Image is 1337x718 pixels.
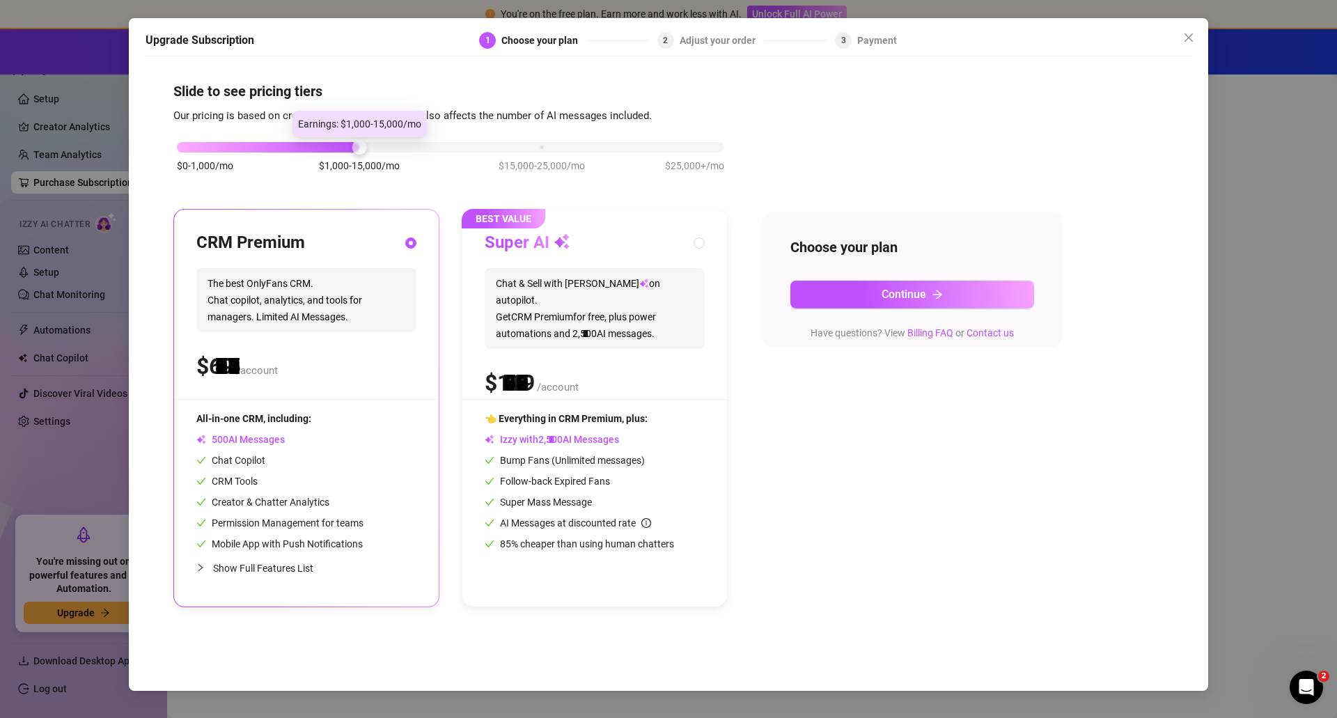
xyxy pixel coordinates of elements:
span: $0-1,000/mo [177,158,233,173]
span: CRM Tools [196,476,258,487]
div: Payment [857,32,897,49]
span: 85% cheaper than using human chatters [485,538,674,549]
span: 👈 Everything in CRM Premium, plus: [485,413,648,424]
span: Mobile App with Push Notifications [196,538,363,549]
span: /account [537,381,579,393]
span: All-in-one CRM, including: [196,413,311,424]
span: check [485,476,494,486]
button: Continuearrow-right [790,281,1034,309]
span: $25,000+/mo [665,158,724,173]
a: Contact us [967,327,1014,338]
span: 1 [485,36,490,45]
h5: Upgrade Subscription [146,32,254,49]
span: check [485,518,494,528]
span: check [485,539,494,549]
div: Show Full Features List [196,552,416,584]
span: check [196,476,206,486]
span: check [196,539,206,549]
iframe: Intercom live chat [1290,671,1323,704]
span: check [196,455,206,465]
span: Bump Fans (Unlimited messages) [485,455,645,466]
span: check [485,497,494,507]
span: check [196,518,206,528]
span: /account [236,364,278,377]
span: Continue [882,288,926,301]
div: Earnings: $1,000-15,000/mo [292,111,427,137]
span: check [485,455,494,465]
span: Show Full Features List [213,563,313,574]
span: Izzy with AI Messages [485,434,619,445]
h3: Super AI [485,232,570,254]
span: $15,000-25,000/mo [499,158,585,173]
span: Creator & Chatter Analytics [196,497,329,508]
span: Super Mass Message [485,497,592,508]
span: AI Messages at discounted rate [500,517,651,529]
span: Permission Management for teams [196,517,363,529]
h4: Choose your plan [790,237,1034,257]
span: info-circle [641,518,651,528]
span: BEST VALUE [462,209,545,228]
span: check [196,497,206,507]
h4: Slide to see pricing tiers [173,81,1164,101]
span: $ [196,353,234,380]
span: Have questions? View or [811,327,1014,338]
button: Close [1178,26,1200,49]
span: $ [485,370,535,396]
span: $1,000-15,000/mo [319,158,400,173]
span: AI Messages [196,434,285,445]
span: Our pricing is based on creator's monthly earnings. It also affects the number of AI messages inc... [173,109,652,122]
span: collapsed [196,563,205,572]
span: Follow-back Expired Fans [485,476,610,487]
h3: CRM Premium [196,232,305,254]
span: close [1183,32,1194,43]
span: Chat Copilot [196,455,265,466]
span: The best OnlyFans CRM. Chat copilot, analytics, and tools for managers. Limited AI Messages. [196,268,416,332]
span: arrow-right [932,289,943,300]
a: Billing FAQ [907,327,953,338]
span: 2 [663,36,668,45]
div: Choose your plan [501,32,586,49]
div: Adjust your order [680,32,764,49]
span: 2 [1318,671,1329,682]
span: Close [1178,32,1200,43]
span: Chat & Sell with [PERSON_NAME] on autopilot. Get CRM Premium for free, plus power automations and... [485,268,705,349]
span: 3 [841,36,846,45]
